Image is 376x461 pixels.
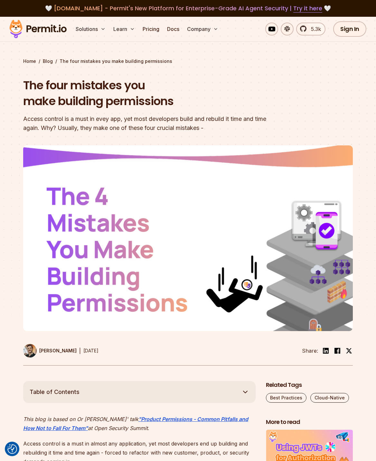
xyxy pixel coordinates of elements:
[88,425,148,431] em: at Open Security Summit
[54,4,322,12] span: [DOMAIN_NAME] - Permit's New Platform for Enterprise-Grade AI Agent Security |
[266,381,353,389] h2: Related Tags
[15,4,361,13] div: 🤍 🤍
[23,344,37,358] img: Daniel Bass
[6,18,70,40] img: Permit logo
[7,444,17,454] button: Consent Preferences
[7,444,17,454] img: Revisit consent button
[140,23,162,35] a: Pricing
[334,347,341,355] img: facebook
[43,58,53,64] a: Blog
[79,347,81,355] div: |
[310,393,349,403] a: Cloud-Native
[83,348,99,353] time: [DATE]
[266,418,353,426] h2: More to read
[23,58,36,64] a: Home
[23,77,270,109] h1: The four mistakes you make building permissions
[346,348,352,354] img: twitter
[322,347,330,355] img: linkedin
[23,145,353,331] img: The four mistakes you make building permissions
[266,393,306,403] a: Best Practices
[23,114,270,132] div: Access control is a must in evey app, yet most developers build and rebuild it time and time agai...
[23,344,77,358] a: [PERSON_NAME]
[293,4,322,13] a: Try it here
[184,23,221,35] button: Company
[23,381,256,403] button: Table of Contents
[23,415,256,433] p: .
[307,25,321,33] span: 5.3k
[23,416,138,422] em: This blog is based on Or [PERSON_NAME]' talk
[39,348,77,354] p: [PERSON_NAME]
[23,416,248,431] a: "Product Permissions - Common Pitfalls and How Not to Fall For Them"
[73,23,108,35] button: Solutions
[23,58,353,64] div: / /
[164,23,182,35] a: Docs
[333,21,366,37] a: Sign In
[302,347,318,355] li: Share:
[296,23,325,35] a: 5.3k
[111,23,137,35] button: Learn
[30,387,80,397] span: Table of Contents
